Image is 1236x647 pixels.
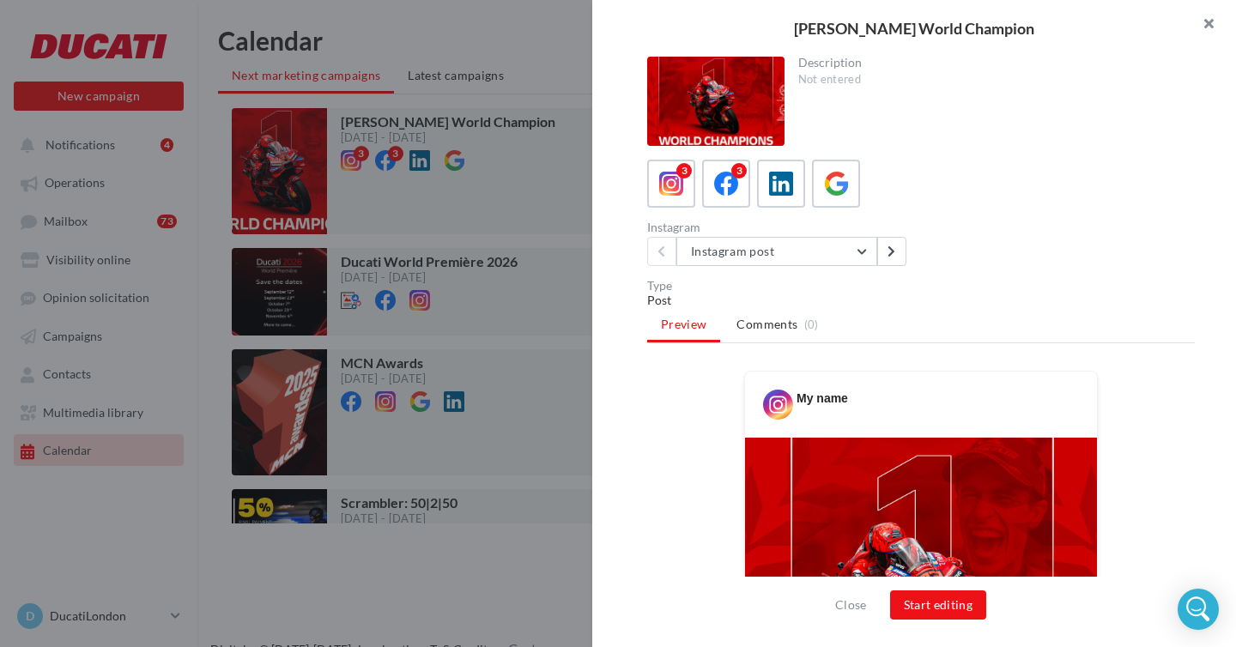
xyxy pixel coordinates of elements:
div: Post [647,292,1195,309]
div: Type [647,280,1195,292]
div: Description [798,57,1182,69]
div: 3 [731,163,747,178]
div: Instagram [647,221,914,233]
div: 3 [676,163,692,178]
div: Not entered [798,72,1182,88]
div: My name [797,390,848,407]
div: [PERSON_NAME] World Champion [620,21,1209,36]
span: Comments [736,316,797,333]
button: Instagram post [676,237,877,266]
span: (0) [804,317,819,331]
div: Open Intercom Messenger [1178,589,1219,630]
button: Close [828,595,874,615]
button: Start editing [890,590,987,620]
